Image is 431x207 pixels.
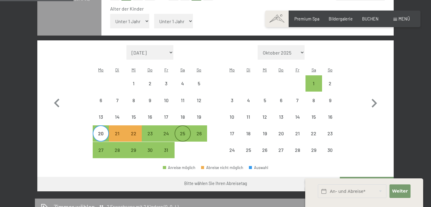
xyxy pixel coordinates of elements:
div: 10 [225,114,240,130]
div: Mon Nov 17 2025 [224,125,240,142]
div: 29 [126,148,141,163]
div: Abreise nicht möglich [191,109,207,125]
div: Abreise möglich [93,125,109,142]
div: 26 [191,131,206,146]
div: 30 [323,148,338,163]
abbr: Montag [98,67,104,72]
div: Abreise nicht möglich [256,142,273,158]
div: Abreise möglich [93,142,109,158]
abbr: Samstag [180,67,185,72]
div: 4 [175,81,190,96]
button: Weiter zu „Zimmer“ [340,177,394,191]
div: Wed Nov 19 2025 [256,125,273,142]
div: Tue Nov 25 2025 [240,142,256,158]
div: Abreise nicht möglich [322,109,338,125]
div: 8 [126,98,141,113]
div: Abreise nicht möglich [289,92,305,108]
div: Abreise nicht möglich [240,109,256,125]
div: Abreise nicht möglich [322,75,338,92]
div: 21 [290,131,305,146]
div: Abreise nicht möglich [109,109,125,125]
abbr: Mittwoch [132,67,136,72]
div: Mon Nov 10 2025 [224,109,240,125]
div: 14 [290,114,305,130]
div: 12 [257,114,272,130]
abbr: Dienstag [115,67,119,72]
div: 21 [110,131,125,146]
div: 23 [323,131,338,146]
div: Abreise nicht möglich [240,125,256,142]
div: 15 [126,114,141,130]
div: Abreise nicht möglich [191,92,207,108]
div: Abreise nicht möglich [158,75,174,92]
div: Abreise nicht möglich, da die Mindestaufenthaltsdauer nicht erfüllt wird [109,125,125,142]
div: 17 [159,114,174,130]
div: Sat Oct 04 2025 [175,75,191,92]
div: 5 [191,81,206,96]
div: 5 [257,98,272,113]
div: Mon Oct 13 2025 [93,109,109,125]
div: Fri Oct 03 2025 [158,75,174,92]
div: Mon Oct 20 2025 [93,125,109,142]
div: Thu Oct 23 2025 [142,125,158,142]
abbr: Mittwoch [263,67,267,72]
abbr: Samstag [312,67,316,72]
abbr: Dienstag [247,67,250,72]
div: Abreise nicht möglich [158,92,174,108]
div: Abreise nicht möglich [305,109,322,125]
div: Sun Oct 12 2025 [191,92,207,108]
div: 7 [290,98,305,113]
abbr: Montag [229,67,235,72]
div: Abreise nicht möglich [191,75,207,92]
button: Vorheriger Monat [48,45,66,158]
a: Bildergalerie [329,16,353,21]
div: Abreise möglich [191,125,207,142]
div: Mon Nov 24 2025 [224,142,240,158]
div: 18 [241,131,256,146]
div: Abreise möglich [142,125,158,142]
div: Abreise nicht möglich [322,92,338,108]
div: Sun Nov 16 2025 [322,109,338,125]
div: Abreise nicht möglich [175,75,191,92]
div: Abreise möglich [175,125,191,142]
div: Sat Nov 01 2025 [305,75,322,92]
div: Abreise nicht möglich [142,75,158,92]
div: 24 [225,148,240,163]
div: Abreise nicht möglich [126,109,142,125]
div: 25 [175,131,190,146]
div: 11 [175,98,190,113]
div: Thu Oct 02 2025 [142,75,158,92]
div: Abreise nicht möglich [289,125,305,142]
div: Abreise nicht möglich [256,125,273,142]
div: Wed Oct 15 2025 [126,109,142,125]
div: Sun Oct 19 2025 [191,109,207,125]
div: Anreise möglich [163,166,195,170]
div: Abreise nicht möglich [142,92,158,108]
div: Tue Nov 18 2025 [240,125,256,142]
div: Sat Nov 22 2025 [305,125,322,142]
div: Sun Nov 09 2025 [322,92,338,108]
div: Sun Nov 23 2025 [322,125,338,142]
div: 19 [191,114,206,130]
div: Tue Oct 21 2025 [109,125,125,142]
a: BUCHEN [362,16,379,21]
div: Thu Oct 16 2025 [142,109,158,125]
div: 30 [142,148,157,163]
div: Abreise nicht möglich [142,109,158,125]
div: 3 [225,98,240,113]
div: Abreise nicht möglich [273,142,289,158]
div: Wed Nov 12 2025 [256,109,273,125]
div: Abreise nicht möglich [273,109,289,125]
abbr: Donnerstag [147,67,153,72]
div: 13 [93,114,108,130]
div: Abreise nicht möglich [175,109,191,125]
div: 17 [225,131,240,146]
div: Thu Nov 20 2025 [273,125,289,142]
div: Mon Nov 03 2025 [224,92,240,108]
div: 11 [241,114,256,130]
div: Abreise nicht möglich [93,92,109,108]
div: 7 [110,98,125,113]
div: Bitte wählen Sie Ihren Abreisetag [184,180,247,187]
